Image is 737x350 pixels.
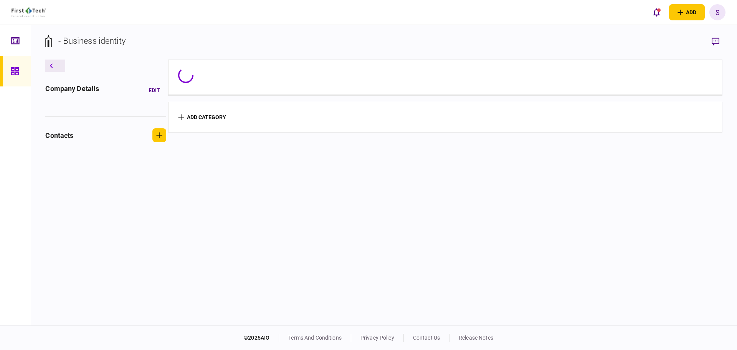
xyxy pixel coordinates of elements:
[669,4,705,20] button: open adding identity options
[709,4,725,20] button: S
[413,335,440,341] a: contact us
[648,4,664,20] button: open notifications list
[178,114,226,120] button: add category
[360,335,394,341] a: privacy policy
[45,130,73,141] div: contacts
[58,35,126,47] div: - Business identity
[244,334,279,342] div: © 2025 AIO
[12,7,46,17] img: client company logo
[459,335,493,341] a: release notes
[288,335,342,341] a: terms and conditions
[45,83,99,97] div: company details
[142,83,166,97] button: Edit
